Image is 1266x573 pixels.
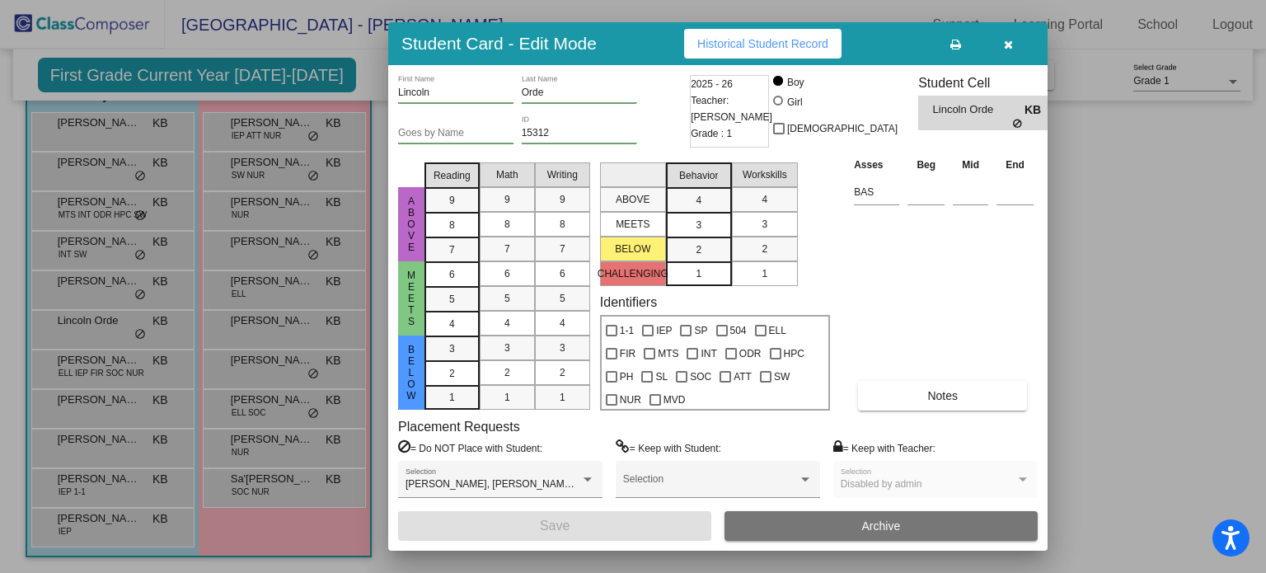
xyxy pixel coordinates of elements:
span: above [404,195,419,253]
span: 9 [560,192,565,207]
span: 6 [560,266,565,281]
span: 7 [560,242,565,256]
div: Girl [786,95,803,110]
button: Historical Student Record [684,29,842,59]
span: KB [1025,101,1048,119]
span: 6 [449,267,455,282]
span: 4 [560,316,565,331]
h3: Student Cell [918,75,1062,91]
span: 1-1 [620,321,634,341]
button: Save [398,511,711,541]
span: 2 [696,242,701,257]
span: Meets [404,270,419,327]
span: MTS [658,344,678,364]
span: 9 [504,192,510,207]
span: 5 [560,291,565,306]
span: HPC [784,344,804,364]
label: Placement Requests [398,419,520,434]
span: 3 [504,341,510,355]
span: MVD [663,390,686,410]
span: 3 [449,341,455,356]
span: INT [701,344,716,364]
span: 2025 - 26 [691,76,733,92]
label: = Keep with Student: [616,439,721,456]
th: Mid [949,156,992,174]
span: 1 [449,390,455,405]
input: goes by name [398,128,513,139]
span: 1 [696,266,701,281]
label: = Do NOT Place with Student: [398,439,542,456]
span: 2 [504,365,510,380]
span: Writing [547,167,578,182]
span: 5 [504,291,510,306]
span: 2 [449,366,455,381]
th: End [992,156,1038,174]
span: Math [496,167,518,182]
span: 4 [696,193,701,208]
span: 2 [560,365,565,380]
span: 1 [504,390,510,405]
span: SW [774,367,790,387]
span: 3 [696,218,701,232]
span: Teacher: [PERSON_NAME] [691,92,772,125]
span: 1 [762,266,767,281]
th: Asses [850,156,903,174]
span: Reading [434,168,471,183]
span: Archive [862,519,901,533]
span: 7 [504,242,510,256]
span: Behavior [679,168,718,183]
span: ATT [734,367,752,387]
span: 6 [504,266,510,281]
span: Notes [927,389,958,402]
div: Boy [786,75,804,90]
span: FIR [620,344,635,364]
span: Workskills [743,167,787,182]
span: PH [620,367,634,387]
span: 8 [560,217,565,232]
span: SOC [690,367,711,387]
input: assessment [854,180,899,204]
span: 3 [762,217,767,232]
span: 504 [730,321,747,341]
span: 2 [762,242,767,256]
span: 8 [449,218,455,232]
span: NUR [620,390,641,410]
span: SP [694,321,707,341]
span: SL [655,367,668,387]
span: 1 [560,390,565,405]
span: 9 [449,193,455,208]
span: 3 [560,341,565,355]
span: Save [540,519,570,533]
span: Historical Student Record [697,37,828,50]
span: Below [404,344,419,402]
span: [DEMOGRAPHIC_DATA] [787,119,898,139]
span: [PERSON_NAME], [PERSON_NAME], [PERSON_NAME], [PERSON_NAME] [406,478,748,490]
span: ODR [739,344,762,364]
label: = Keep with Teacher: [833,439,935,456]
button: Archive [724,511,1038,541]
span: Grade : 1 [691,125,732,142]
label: Identifiers [600,294,657,310]
span: 5 [449,292,455,307]
th: Beg [903,156,949,174]
span: Lincoln Orde [933,101,1025,119]
h3: Student Card - Edit Mode [401,33,597,54]
span: Disabled by admin [841,478,922,490]
span: 7 [449,242,455,257]
span: 4 [762,192,767,207]
span: 8 [504,217,510,232]
span: IEP [656,321,672,341]
button: Notes [858,381,1027,411]
span: ELL [769,321,786,341]
input: Enter ID [522,128,637,139]
span: 4 [504,316,510,331]
span: 4 [449,317,455,331]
